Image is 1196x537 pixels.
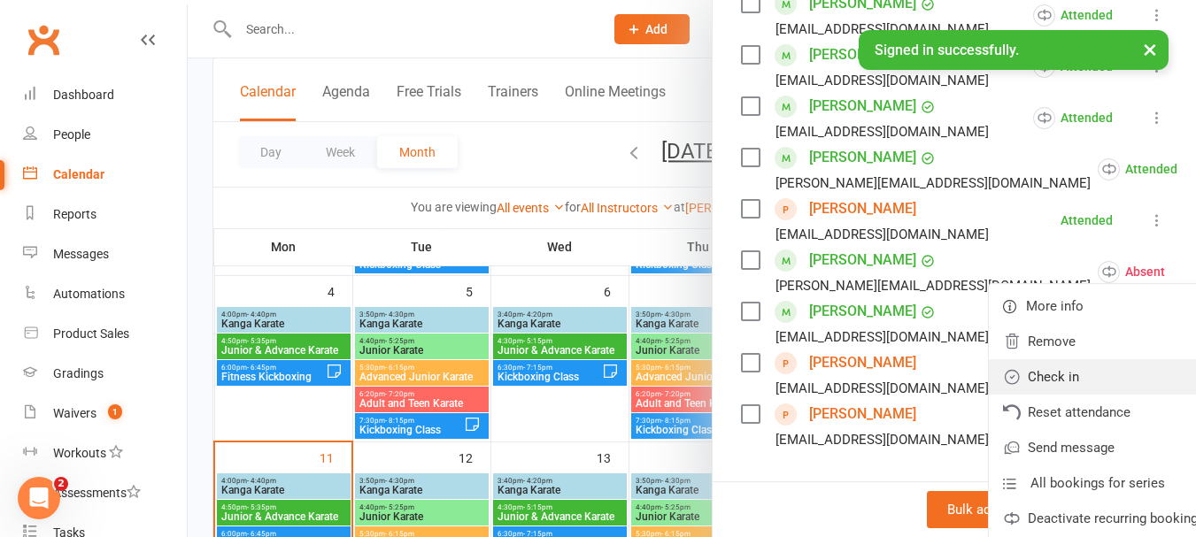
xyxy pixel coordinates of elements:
[18,477,60,519] iframe: Intercom live chat
[809,349,916,377] a: [PERSON_NAME]
[23,75,187,115] a: Dashboard
[21,18,66,62] a: Clubworx
[53,247,109,261] div: Messages
[809,297,916,326] a: [PERSON_NAME]
[1030,472,1165,494] span: All bookings for series
[53,406,96,420] div: Waivers
[53,88,114,102] div: Dashboard
[775,172,1091,195] div: [PERSON_NAME][EMAIL_ADDRESS][DOMAIN_NAME]
[809,246,916,274] a: [PERSON_NAME]
[53,207,96,221] div: Reports
[23,274,187,314] a: Automations
[23,473,187,513] a: Assessments
[53,127,90,142] div: People
[1098,158,1177,180] div: Attended
[775,377,989,400] div: [EMAIL_ADDRESS][DOMAIN_NAME]
[23,155,187,195] a: Calendar
[53,326,129,341] div: Product Sales
[775,18,989,41] div: [EMAIL_ADDRESS][DOMAIN_NAME]
[1098,261,1165,283] div: Absent
[1061,214,1113,226] div: Attended
[1134,30,1166,68] button: ×
[53,167,104,181] div: Calendar
[1033,4,1113,27] div: Attended
[809,195,916,223] a: [PERSON_NAME]
[927,491,1080,528] button: Bulk add attendees
[775,223,989,246] div: [EMAIL_ADDRESS][DOMAIN_NAME]
[108,404,122,419] span: 1
[53,486,141,500] div: Assessments
[775,120,989,143] div: [EMAIL_ADDRESS][DOMAIN_NAME]
[1026,295,1084,317] span: More info
[809,400,916,428] a: [PERSON_NAME]
[775,428,989,451] div: [EMAIL_ADDRESS][DOMAIN_NAME]
[775,69,989,92] div: [EMAIL_ADDRESS][DOMAIN_NAME]
[23,234,187,274] a: Messages
[53,446,106,460] div: Workouts
[775,326,989,349] div: [EMAIL_ADDRESS][DOMAIN_NAME]
[23,433,187,473] a: Workouts
[875,42,1019,58] span: Signed in successfully.
[1033,107,1113,129] div: Attended
[53,366,104,380] div: Gradings
[23,314,187,354] a: Product Sales
[23,115,187,155] a: People
[23,195,187,234] a: Reports
[53,287,125,301] div: Automations
[54,477,68,491] span: 2
[23,354,187,394] a: Gradings
[775,274,1091,297] div: [PERSON_NAME][EMAIL_ADDRESS][DOMAIN_NAME]
[809,92,916,120] a: [PERSON_NAME]
[809,143,916,172] a: [PERSON_NAME]
[23,394,187,433] a: Waivers 1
